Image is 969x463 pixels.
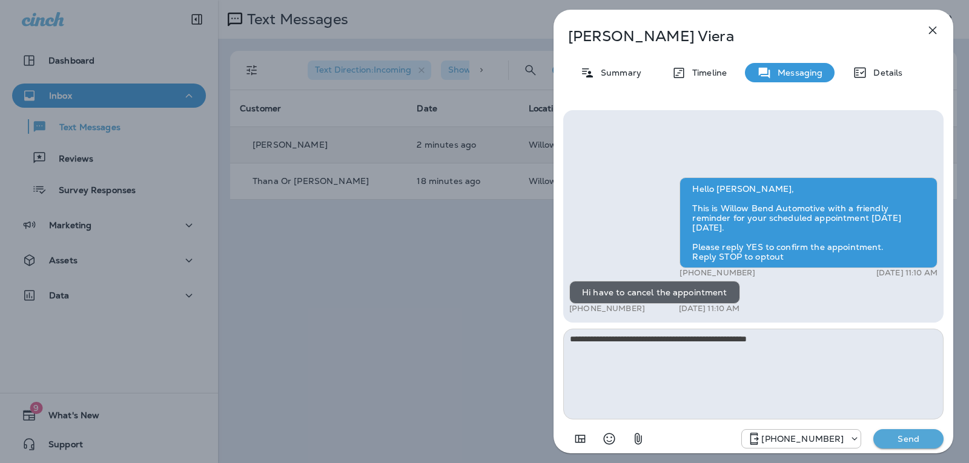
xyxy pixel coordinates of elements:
[680,268,755,278] p: [PHONE_NUMBER]
[883,433,934,444] p: Send
[680,177,938,268] div: Hello [PERSON_NAME], This is Willow Bend Automotive with a friendly reminder for your scheduled a...
[597,427,621,451] button: Select an emoji
[873,429,944,448] button: Send
[569,304,645,314] p: [PHONE_NUMBER]
[761,434,844,444] p: [PHONE_NUMBER]
[867,68,902,77] p: Details
[686,68,727,77] p: Timeline
[679,304,740,314] p: [DATE] 11:10 AM
[568,427,592,451] button: Add in a premade template
[742,432,861,446] div: +1 (813) 497-4455
[595,68,641,77] p: Summary
[568,28,899,45] p: [PERSON_NAME] Viera
[569,281,740,304] div: Hi have to cancel the appointment
[772,68,822,77] p: Messaging
[876,268,938,278] p: [DATE] 11:10 AM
